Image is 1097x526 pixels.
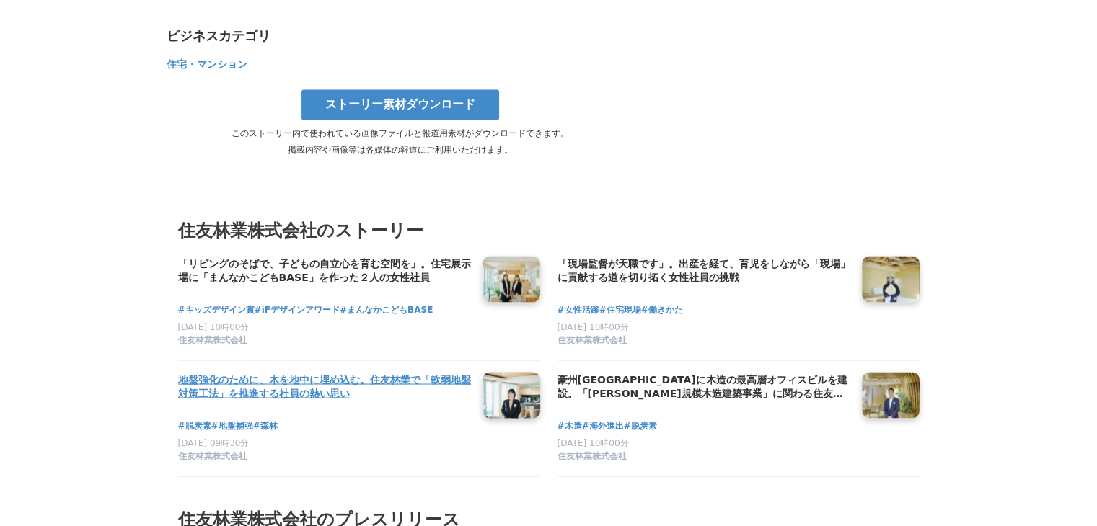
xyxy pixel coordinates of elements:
a: 豪州[GEOGRAPHIC_DATA]に木造の最高層オフィスビルを建設。「[PERSON_NAME]規模木造建築事業」に関わる住友林業社員のキャリアと展望 [558,372,850,402]
a: #働きかた [641,303,683,316]
a: #海外進出 [582,419,624,432]
a: #脱炭素 [624,419,657,432]
span: [DATE] 10時00分 [178,321,250,331]
a: 「現場監督が天職です」。出産を経て、育児をしながら「現場」に貢献する道を切り拓く女性社員の挑戦 [558,256,850,286]
span: 住友林業株式会社 [178,450,247,462]
a: #女性活躍 [558,303,599,316]
span: [DATE] 09時30分 [178,437,250,447]
span: 住友林業株式会社 [178,334,247,346]
div: ビジネスカテゴリ [167,27,628,45]
span: [DATE] 10時00分 [558,321,629,331]
p: このストーリー内で使われている画像ファイルと報道用素材がダウンロードできます。 掲載内容や画像等は各媒体の報道にご利用いただけます。 [167,125,634,157]
a: 地盤強化のために、木を地中に埋め込む。住友林業で「軟弱地盤対策工法」を推進する社員の熱い思い [178,372,471,402]
a: #木造 [558,419,582,432]
span: 住宅・マンション [167,58,247,70]
a: #地盤補強 [211,419,253,432]
a: #脱炭素 [178,419,211,432]
h3: 住友林業株式会社のストーリー [178,216,920,244]
a: ストーリー素材ダウンロード [301,89,499,120]
a: #iFデザインアワード [255,303,340,316]
a: #まんなかこどもBASE [340,303,433,316]
span: 住友林業株式会社 [558,334,627,346]
a: 「リビングのそばで、子どもの自立心を育む空間を」。住宅展示場に「まんなかこどもBASE」を作った２人の女性社員 [178,256,471,286]
span: 住友林業株式会社 [558,450,627,462]
a: 住宅・マンション [167,61,247,69]
a: #住宅現場 [599,303,641,316]
a: 住友林業株式会社 [178,450,471,464]
a: 住友林業株式会社 [178,334,471,348]
span: [DATE] 10時00分 [558,437,629,447]
a: 住友林業株式会社 [558,450,850,464]
a: #キッズデザイン賞 [178,303,255,316]
a: #森林 [253,419,278,432]
a: 住友林業株式会社 [558,334,850,348]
